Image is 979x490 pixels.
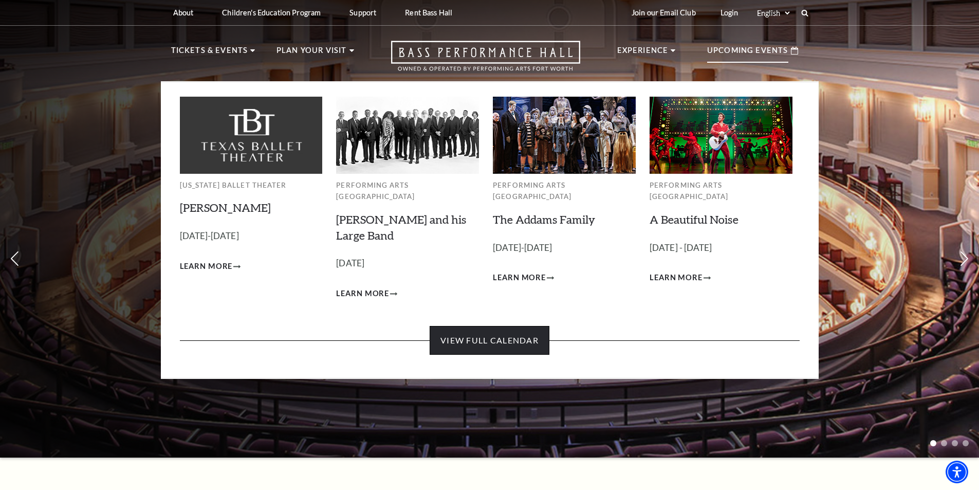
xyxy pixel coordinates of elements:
[650,212,738,226] a: A Beautiful Noise
[430,326,549,355] a: View Full Calendar
[650,179,792,203] p: Performing Arts [GEOGRAPHIC_DATA]
[171,44,248,63] p: Tickets & Events
[336,287,389,300] span: Learn More
[173,8,194,17] p: About
[354,41,617,81] a: Open this option
[755,8,791,18] select: Select:
[180,179,323,191] p: [US_STATE] Ballet Theater
[349,8,376,17] p: Support
[493,271,546,284] span: Learn More
[180,260,233,273] span: Learn More
[336,179,479,203] p: Performing Arts [GEOGRAPHIC_DATA]
[650,241,792,256] p: [DATE] - [DATE]
[650,97,792,173] img: Performing Arts Fort Worth
[707,44,788,63] p: Upcoming Events
[276,44,347,63] p: Plan Your Visit
[336,256,479,271] p: [DATE]
[180,260,241,273] a: Learn More Peter Pan
[180,229,323,244] p: [DATE]-[DATE]
[617,44,669,63] p: Experience
[493,212,595,226] a: The Addams Family
[222,8,321,17] p: Children's Education Program
[180,201,271,214] a: [PERSON_NAME]
[180,97,323,173] img: Texas Ballet Theater
[493,271,554,284] a: Learn More The Addams Family
[336,97,479,173] img: Performing Arts Fort Worth
[493,97,636,173] img: Performing Arts Fort Worth
[405,8,452,17] p: Rent Bass Hall
[336,212,466,242] a: [PERSON_NAME] and his Large Band
[493,179,636,203] p: Performing Arts [GEOGRAPHIC_DATA]
[336,287,397,300] a: Learn More Lyle Lovett and his Large Band
[946,461,968,483] div: Accessibility Menu
[493,241,636,256] p: [DATE]-[DATE]
[650,271,703,284] span: Learn More
[650,271,711,284] a: Learn More A Beautiful Noise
